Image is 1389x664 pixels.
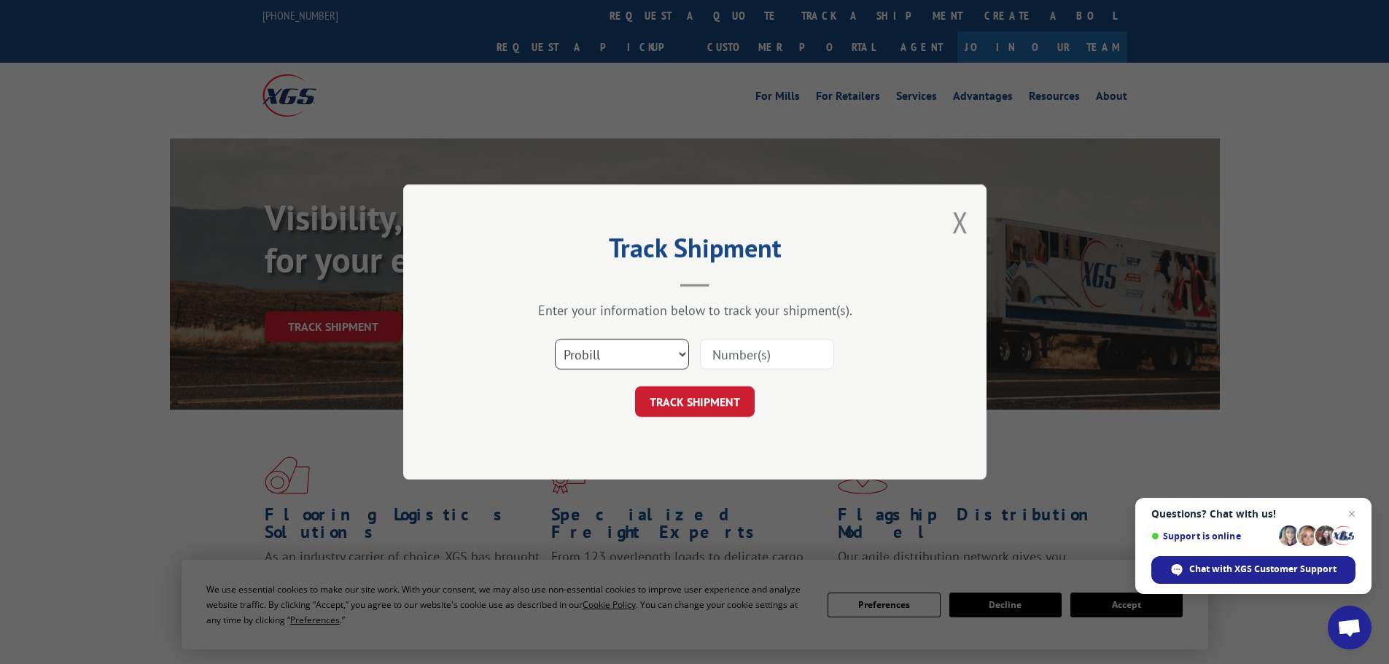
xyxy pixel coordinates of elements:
[700,339,834,370] input: Number(s)
[1328,606,1372,649] a: Open chat
[1151,556,1355,584] span: Chat with XGS Customer Support
[952,203,968,241] button: Close modal
[1189,563,1337,576] span: Chat with XGS Customer Support
[1151,508,1355,520] span: Questions? Chat with us!
[476,238,914,265] h2: Track Shipment
[1151,531,1274,542] span: Support is online
[635,386,755,417] button: TRACK SHIPMENT
[476,302,914,319] div: Enter your information below to track your shipment(s).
